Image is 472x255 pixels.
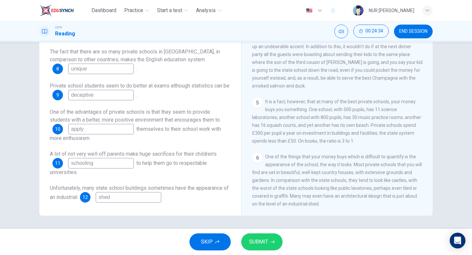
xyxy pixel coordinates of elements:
span: 12 [83,195,88,200]
span: SUBMIT [249,237,268,246]
button: END SESSION [394,25,433,38]
img: EduSynch logo [39,4,74,17]
button: Practice [122,5,152,16]
span: 8 [56,67,59,71]
span: . [136,66,137,72]
span: Practice [124,7,143,14]
button: Dashboard [89,5,119,16]
span: 00:24:34 [365,29,383,34]
span: 10 [55,127,60,131]
h1: Reading [55,30,75,38]
div: 6 [252,153,263,163]
span: A lot of not very well-off parents make huge sacrifices for their children’s [50,151,217,157]
span: SKIP [201,237,213,246]
a: EduSynch logo [39,4,89,17]
div: 5 [252,98,263,108]
div: Open Intercom Messenger [450,233,465,248]
span: Start a test [157,7,182,14]
span: The fact that there are so many private schools in [GEOGRAPHIC_DATA], in comparison to other coun... [50,49,220,63]
img: en [305,8,313,13]
span: Dashboard [91,7,116,14]
span: . [136,92,137,98]
div: Hide [353,25,389,38]
span: . [164,194,165,200]
span: Unfortunately, many state school buildings sometimes have the appearance of an industrial [50,185,229,200]
span: CEFR [55,25,62,30]
span: Private school students seem to do better at exams although statistics can be [50,83,229,89]
button: SUBMIT [241,233,283,250]
span: One of the things that your money buys which is difficult to quantify is the appearance of the sc... [252,154,422,206]
button: 00:24:34 [353,25,389,38]
button: Start a test [154,5,191,16]
span: It is a fact, however, that at many of the best private schools, your money buys you something. O... [252,99,421,144]
div: NUR [PERSON_NAME] [369,7,414,14]
span: 11 [55,161,60,166]
span: Analysis [196,7,216,14]
button: SKIP [189,233,231,250]
span: One of the advantages of private schools is that they seem to provide students with a better, mor... [50,109,220,123]
img: Profile picture [353,5,364,16]
span: END SESSION [399,29,427,34]
span: 9 [56,93,59,97]
button: Analysis [193,5,224,16]
div: Mute [334,25,348,38]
